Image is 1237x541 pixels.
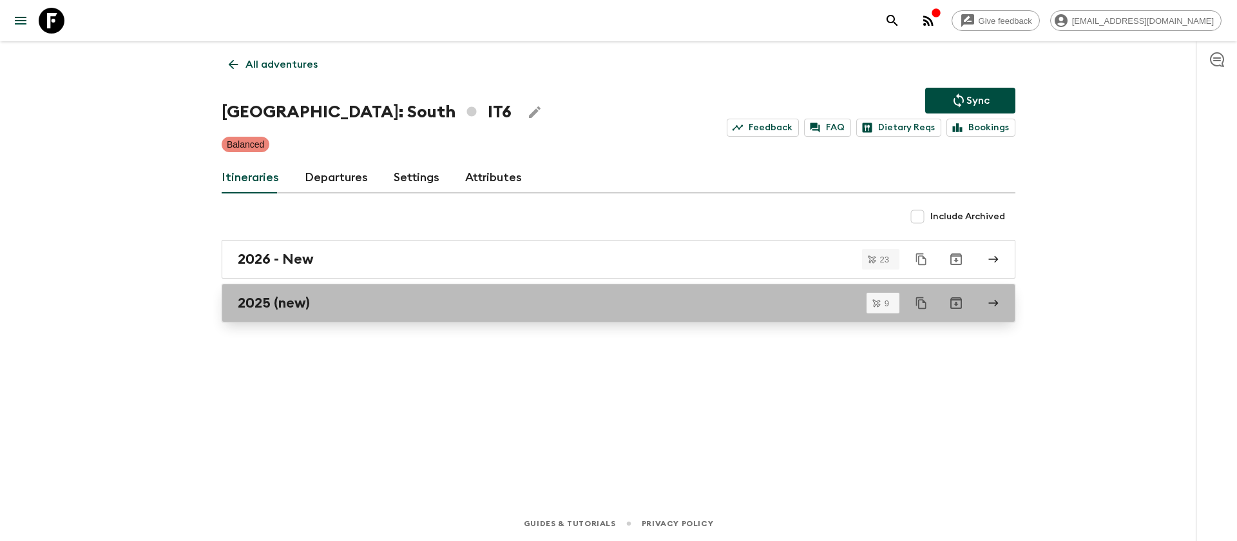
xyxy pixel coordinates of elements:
button: Sync adventure departures to the booking engine [925,88,1015,113]
button: Duplicate [910,248,933,271]
a: Dietary Reqs [856,119,941,137]
p: All adventures [245,57,318,72]
a: Settings [394,162,439,193]
span: Give feedback [972,16,1039,26]
a: Privacy Policy [642,516,713,531]
h2: 2025 (new) [238,295,310,311]
p: Sync [966,93,990,108]
a: Feedback [727,119,799,137]
a: Give feedback [952,10,1040,31]
button: Archive [943,246,969,272]
a: Attributes [465,162,522,193]
span: 9 [877,299,897,308]
div: [EMAIL_ADDRESS][DOMAIN_NAME] [1050,10,1222,31]
h1: [GEOGRAPHIC_DATA]: South IT6 [222,99,512,125]
a: 2026 - New [222,240,1015,279]
a: Bookings [946,119,1015,137]
a: Itineraries [222,162,279,193]
span: [EMAIL_ADDRESS][DOMAIN_NAME] [1065,16,1221,26]
button: Duplicate [910,291,933,315]
a: Guides & Tutorials [524,516,616,531]
button: menu [8,8,34,34]
h2: 2026 - New [238,251,314,268]
span: Include Archived [930,210,1005,223]
a: 2025 (new) [222,284,1015,322]
button: search adventures [879,8,905,34]
p: Balanced [227,138,264,151]
span: 23 [872,255,897,264]
button: Archive [943,290,969,316]
a: Departures [305,162,368,193]
a: All adventures [222,52,325,77]
a: FAQ [804,119,851,137]
button: Edit Adventure Title [522,99,548,125]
